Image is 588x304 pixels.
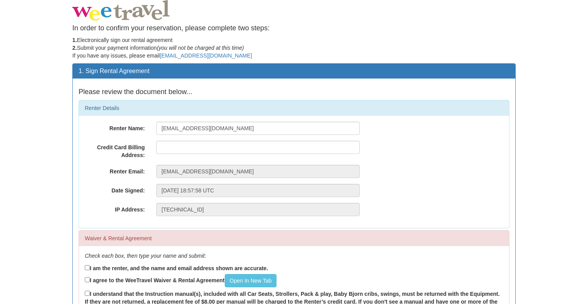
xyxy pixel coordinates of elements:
h3: 1. Sign Rental Agreement [79,68,509,75]
h4: In order to confirm your reservation, please complete two steps: [72,24,516,32]
a: Open In New Tab [225,274,277,287]
div: Waiver & Rental Agreement [79,231,509,246]
div: Renter Details [79,100,509,116]
input: I am the renter, and the name and email address shown are accurate. [85,265,90,270]
label: Date Signed: [79,184,150,194]
em: (you will not be charged at this time) [157,45,244,51]
label: I am the renter, and the name and email address shown are accurate. [85,264,268,272]
em: Check each box, then type your name and submit: [85,253,206,259]
label: I agree to the WeeTravel Waiver & Rental Agreement [85,274,276,287]
p: Electronically sign our rental agreement Submit your payment information If you have any issues, ... [72,36,516,59]
input: I understand that the Instruction manual(s), included with all Car Seats, Strollers, Pack & play,... [85,291,90,296]
strong: 2. [72,45,77,51]
label: Credit Card Billing Address: [79,141,150,159]
label: Renter Email: [79,165,150,175]
strong: 1. [72,37,77,43]
a: [EMAIL_ADDRESS][DOMAIN_NAME] [160,52,252,59]
label: Renter Name: [79,122,150,132]
input: I agree to the WeeTravel Waiver & Rental AgreementOpen In New Tab [85,277,90,282]
h4: Please review the document below... [79,88,509,96]
label: IP Address: [79,203,150,213]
